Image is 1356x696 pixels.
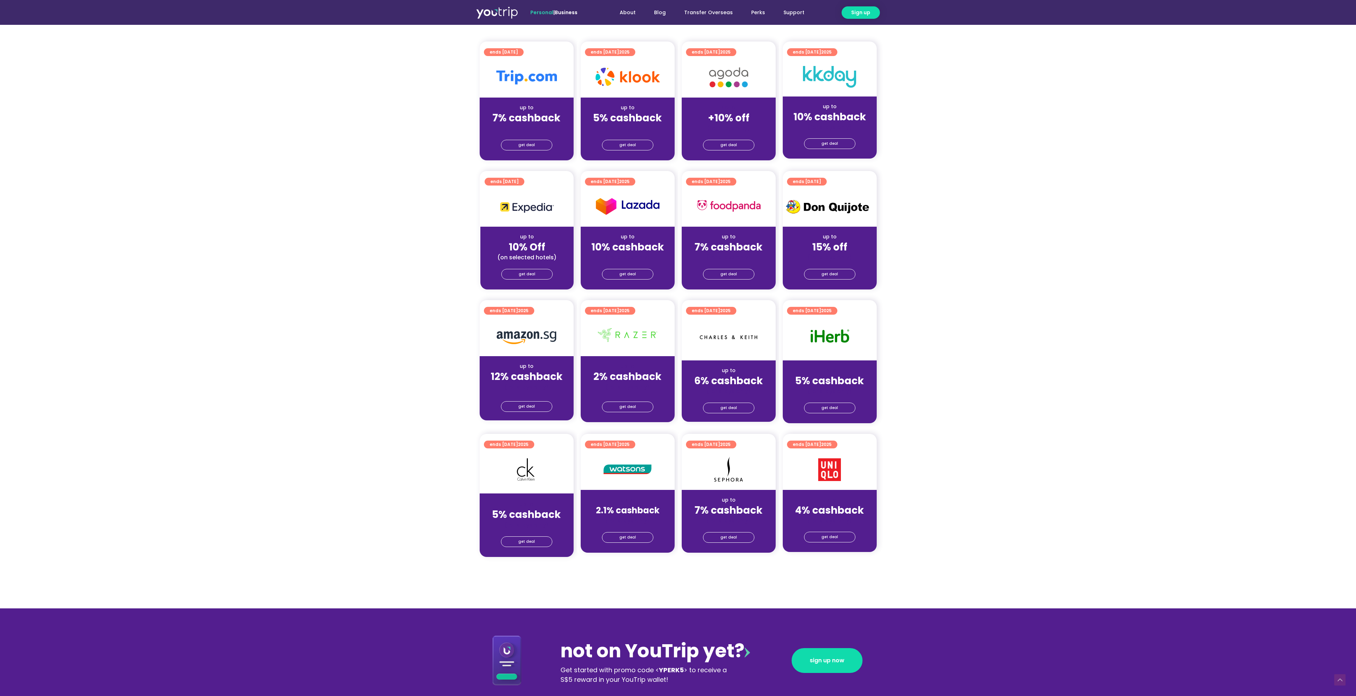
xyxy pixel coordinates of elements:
span: get deal [720,532,737,542]
a: ends [DATE] [485,178,524,186]
a: Sign up [842,6,880,19]
a: get deal [703,403,754,413]
span: ends [DATE] [793,178,821,186]
span: ends [DATE] [591,441,630,448]
span: ends [DATE] [591,178,630,186]
span: get deal [619,532,636,542]
a: ends [DATE] [787,178,827,186]
div: (for stays only) [687,387,770,395]
a: ends [DATE]2025 [585,48,635,56]
a: get deal [703,269,754,280]
a: sign up now [792,648,863,673]
span: get deal [720,140,737,150]
div: (for stays only) [687,125,770,132]
div: (for stays only) [687,254,770,261]
span: get deal [720,403,737,413]
strong: 7% cashback [492,111,560,125]
span: Sign up [851,9,870,16]
a: Business [555,9,577,16]
a: ends [DATE]2025 [585,441,635,448]
div: up to [788,496,871,504]
span: 2025 [720,49,731,55]
a: get deal [804,269,855,280]
a: ends [DATE]2025 [787,441,837,448]
span: get deal [518,140,535,150]
strong: 2% cashback [593,370,662,383]
span: sign up now [810,658,844,663]
strong: 6% cashback [694,374,763,388]
span: ends [DATE] [793,307,832,315]
div: up to [586,104,669,111]
strong: 15% off [812,240,847,254]
strong: 5% cashback [492,508,561,521]
span: get deal [821,269,838,279]
span: 2025 [518,308,529,314]
span: ends [DATE] [692,441,731,448]
a: ends [DATE]2025 [686,307,736,315]
span: 2025 [518,441,529,447]
a: ends [DATE]2025 [585,307,635,315]
a: Perks [742,6,774,19]
div: up to [687,367,770,374]
div: (for stays only) [485,125,568,132]
strong: 7% cashback [694,240,763,254]
span: get deal [619,269,636,279]
a: get deal [501,536,552,547]
span: 2025 [720,308,731,314]
div: up to [586,496,669,504]
div: (for stays only) [485,521,568,529]
strong: 7% cashback [694,503,763,517]
strong: 10% Off [509,240,545,254]
a: get deal [501,269,553,280]
span: get deal [519,269,535,279]
img: Download App [492,635,521,685]
a: ends [DATE]2025 [484,441,534,448]
strong: +10% off [708,111,749,125]
div: up to [586,363,669,370]
span: get deal [821,139,838,149]
a: get deal [804,138,855,149]
div: (for stays only) [687,517,770,524]
a: ends [DATE]2025 [787,48,837,56]
div: Get started with promo code < > to receive a S$5 reward in your YouTrip wallet! [560,665,733,684]
a: get deal [703,532,754,543]
div: (for stays only) [788,517,871,524]
div: up to [788,367,871,374]
span: ends [DATE] [692,48,731,56]
a: ends [DATE]2025 [787,307,837,315]
div: up to [788,233,871,241]
div: (for stays only) [586,254,669,261]
div: up to [687,233,770,241]
span: ends [DATE] [490,48,518,56]
div: up to [788,103,871,110]
a: Transfer Overseas [675,6,742,19]
span: up to [722,104,735,111]
a: get deal [602,532,653,543]
span: ends [DATE] [692,178,731,186]
span: 2025 [720,178,731,184]
span: | [530,9,577,16]
a: ends [DATE]2025 [686,178,736,186]
div: (for stays only) [485,383,568,391]
div: up to [485,104,568,111]
div: up to [485,363,568,370]
div: up to [586,233,669,241]
span: ends [DATE] [591,307,630,315]
span: 2025 [821,49,832,55]
span: ends [DATE] [692,307,731,315]
span: get deal [518,537,535,547]
div: (for stays only) [586,383,669,391]
nav: Menu [597,6,814,19]
span: get deal [821,403,838,413]
span: get deal [619,140,636,150]
div: (for stays only) [788,123,871,131]
a: ends [DATE]2025 [484,307,534,315]
span: ends [DATE] [793,48,832,56]
div: up to [486,233,568,241]
a: About [610,6,645,19]
span: 2025 [821,441,832,447]
span: 2025 [619,49,630,55]
span: get deal [720,269,737,279]
a: get deal [804,403,855,413]
div: (for stays only) [788,387,871,395]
